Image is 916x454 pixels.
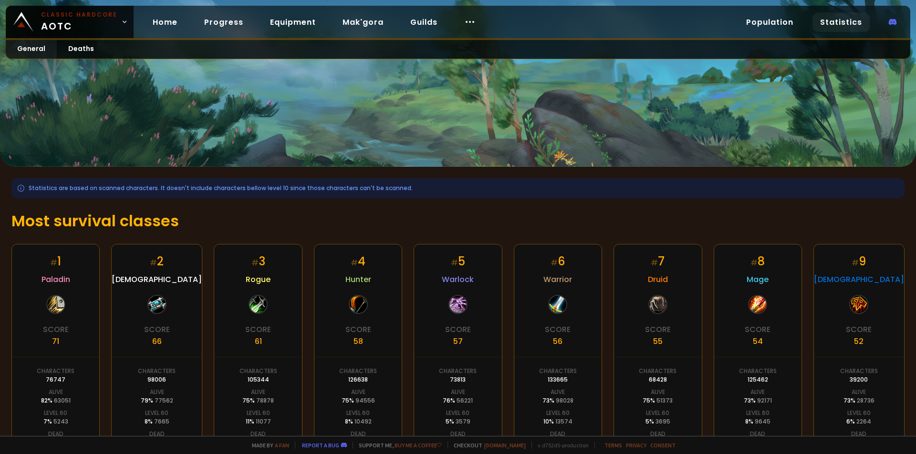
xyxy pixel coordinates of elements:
span: 11077 [256,417,271,425]
div: 75 % [242,396,274,405]
small: # [50,257,57,268]
span: 3695 [656,417,670,425]
div: 133665 [548,375,568,384]
span: Warlock [442,273,474,285]
div: 73813 [450,375,466,384]
div: 6 % [846,417,871,426]
div: 73 % [843,396,874,405]
div: Dead [149,430,165,438]
div: Score [645,323,671,335]
div: Score [144,323,170,335]
span: 13574 [555,417,572,425]
div: Dead [351,430,366,438]
a: [DOMAIN_NAME] [484,442,526,449]
div: Alive [351,388,365,396]
span: Mage [747,273,769,285]
div: 75 % [342,396,375,405]
a: Mak'gora [335,12,391,32]
div: 57 [453,335,463,347]
div: Dead [250,430,266,438]
div: Score [345,323,371,335]
a: Consent [650,442,676,449]
a: Terms [604,442,622,449]
div: 8 % [145,417,169,426]
div: 1 [50,253,61,270]
div: Alive [49,388,63,396]
small: # [651,257,658,268]
div: 5 [451,253,465,270]
div: Characters [439,367,477,375]
small: # [551,257,558,268]
span: 98028 [556,396,573,404]
div: Score [245,323,271,335]
div: Level 60 [746,409,770,417]
div: 73 % [542,396,573,405]
div: Characters [840,367,878,375]
div: Alive [852,388,866,396]
div: 73 % [744,396,772,405]
div: Score [43,323,69,335]
span: 2264 [856,417,871,425]
div: Characters [239,367,277,375]
span: AOTC [41,10,117,33]
div: Dead [851,430,866,438]
span: 94556 [355,396,375,404]
div: Alive [251,388,265,396]
div: 98006 [147,375,166,384]
div: Characters [37,367,74,375]
div: 11 % [246,417,271,426]
small: # [351,257,358,268]
span: [DEMOGRAPHIC_DATA] [814,273,904,285]
small: # [852,257,859,268]
a: a fan [275,442,289,449]
div: 76 % [443,396,473,405]
a: Privacy [626,442,646,449]
div: 3 [251,253,265,270]
div: 8 % [345,417,372,426]
div: Level 60 [546,409,570,417]
div: 71 [52,335,59,347]
small: # [251,257,259,268]
div: Score [745,323,770,335]
div: Level 60 [646,409,669,417]
a: Buy me a coffee [395,442,442,449]
span: Checkout [448,442,526,449]
div: 126638 [348,375,368,384]
span: Support me, [353,442,442,449]
div: 66 [152,335,162,347]
span: 92171 [757,396,772,404]
div: 58 [354,335,363,347]
a: Equipment [262,12,323,32]
div: Level 60 [446,409,469,417]
span: 51373 [656,396,673,404]
div: Dead [750,430,765,438]
span: 3579 [456,417,470,425]
div: 5 % [645,417,670,426]
div: 8 % [745,417,770,426]
span: 56221 [457,396,473,404]
div: Level 60 [44,409,67,417]
div: Dead [48,430,63,438]
div: Alive [451,388,465,396]
div: Level 60 [247,409,270,417]
div: 79 % [141,396,173,405]
div: 75 % [643,396,673,405]
div: 9 [852,253,866,270]
div: 7 % [43,417,68,426]
span: 78878 [256,396,274,404]
a: Deaths [57,40,105,59]
span: 9645 [755,417,770,425]
span: Druid [648,273,668,285]
div: Level 60 [346,409,370,417]
div: Characters [739,367,777,375]
span: 28736 [857,396,874,404]
div: 76747 [46,375,65,384]
small: # [150,257,157,268]
div: 7 [651,253,665,270]
div: Characters [339,367,377,375]
div: Dead [550,430,565,438]
div: Alive [750,388,765,396]
span: v. d752d5 - production [531,442,589,449]
span: Made by [246,442,289,449]
span: 5243 [53,417,68,425]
